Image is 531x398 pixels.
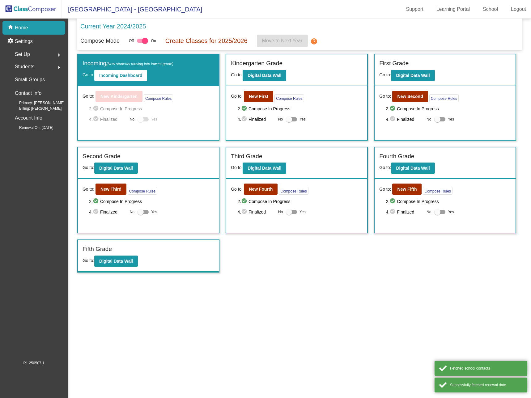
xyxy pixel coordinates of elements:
[165,36,248,45] p: Create Classes for 2025/2026
[397,94,423,99] b: New Second
[379,59,409,68] label: First Grade
[249,94,268,99] b: New First
[80,37,120,45] p: Compose Mode
[397,187,417,192] b: New Fifth
[55,64,63,71] mat-icon: arrow_right
[396,73,430,78] b: Digital Data Wall
[389,208,397,216] mat-icon: check_circle
[389,116,397,123] mat-icon: check_circle
[237,105,363,112] span: 2. Compose In Progress
[249,187,273,192] b: New Fourth
[99,73,142,78] b: Incoming Dashboard
[244,91,273,102] button: New First
[391,70,435,81] button: Digital Data Wall
[100,94,138,99] b: New Kindergarten
[241,198,249,205] mat-icon: check_circle
[244,184,278,195] button: New Fourth
[94,256,138,267] button: Digital Data Wall
[243,163,286,174] button: Digital Data Wall
[450,366,523,371] div: Fetched school contacts
[396,166,430,171] b: Digital Data Wall
[248,166,281,171] b: Digital Data Wall
[379,72,391,77] span: Go to:
[15,50,30,59] span: Set Up
[431,4,475,14] a: Learning Portal
[93,208,100,216] mat-icon: check_circle
[83,165,94,170] span: Go to:
[427,209,431,215] span: No
[99,166,133,171] b: Digital Data Wall
[83,72,94,77] span: Go to:
[231,186,243,193] span: Go to:
[96,91,142,102] button: New Kindergarten
[241,116,249,123] mat-icon: check_circle
[93,116,100,123] mat-icon: check_circle
[401,4,428,14] a: Support
[144,94,173,102] button: Compose Rules
[379,152,414,161] label: Fourth Grade
[89,198,214,205] span: 2. Compose In Progress
[151,38,156,44] span: On
[299,116,306,123] span: Yes
[83,93,94,99] span: Go to:
[99,259,133,264] b: Digital Data Wall
[83,245,112,254] label: Fifth Grade
[15,38,33,45] p: Settings
[389,105,397,112] mat-icon: check_circle
[96,184,126,195] button: New Third
[55,51,63,59] mat-icon: arrow_right
[386,208,423,216] span: 4. Finalized
[231,93,243,99] span: Go to:
[237,116,275,123] span: 4. Finalized
[386,116,423,123] span: 4. Finalized
[83,152,121,161] label: Second Grade
[310,38,318,45] mat-icon: help
[151,208,157,216] span: Yes
[274,94,304,102] button: Compose Rules
[278,116,283,122] span: No
[93,105,100,112] mat-icon: check_circle
[279,187,308,195] button: Compose Rules
[231,152,262,161] label: Third Grade
[83,186,94,193] span: Go to:
[94,163,138,174] button: Digital Data Wall
[392,184,422,195] button: New Fifth
[450,382,523,388] div: Successfully fetched renewal date
[89,208,126,216] span: 4. Finalized
[62,4,202,14] span: [GEOGRAPHIC_DATA] - [GEOGRAPHIC_DATA]
[429,94,459,102] button: Compose Rules
[448,116,454,123] span: Yes
[248,73,281,78] b: Digital Data Wall
[243,70,286,81] button: Digital Data Wall
[379,93,391,99] span: Go to:
[423,187,452,195] button: Compose Rules
[130,116,134,122] span: No
[427,116,431,122] span: No
[241,208,249,216] mat-icon: check_circle
[93,198,100,205] mat-icon: check_circle
[100,187,121,192] b: New Third
[379,165,391,170] span: Go to:
[9,100,65,106] span: Primary: [PERSON_NAME]
[506,4,531,14] a: Logout
[130,209,134,215] span: No
[241,105,249,112] mat-icon: check_circle
[94,70,147,81] button: Incoming Dashboard
[106,62,173,66] span: (New students moving into lowest grade)
[237,208,275,216] span: 4. Finalized
[15,75,45,84] p: Small Groups
[15,24,28,32] p: Home
[129,38,134,44] span: Off
[237,198,363,205] span: 2. Compose In Progress
[231,59,282,68] label: Kindergarten Grade
[15,62,34,71] span: Students
[15,114,42,122] p: Account Info
[9,106,62,111] span: Billing: [PERSON_NAME]
[262,38,303,43] span: Move to Next Year
[389,198,397,205] mat-icon: check_circle
[392,91,428,102] button: New Second
[278,209,283,215] span: No
[231,165,243,170] span: Go to:
[89,105,214,112] span: 2. Compose In Progress
[151,116,157,123] span: Yes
